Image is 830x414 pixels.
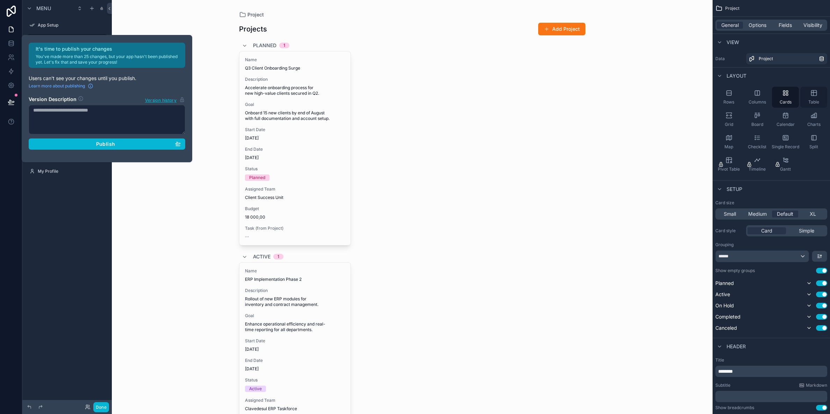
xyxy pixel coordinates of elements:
span: Active [715,291,730,298]
span: On Hold [715,302,734,309]
span: Planned [715,280,734,287]
span: Small [724,210,736,217]
label: Card size [715,200,734,206]
span: Card [761,227,772,234]
button: Pivot Table [715,154,742,175]
span: Visibility [803,22,822,29]
label: Show empty groups [715,268,755,273]
span: Completed [715,313,741,320]
span: Cards [780,99,792,105]
a: Project [746,53,827,64]
span: Setup [727,186,742,193]
span: Timeline [749,166,766,172]
span: Header [727,343,746,350]
div: scrollable content [715,366,827,377]
a: Learn more about publishing [29,83,93,89]
span: View [727,39,739,46]
h2: Version Description [29,96,77,103]
button: Gantt [772,154,799,175]
p: You've made more than 25 changes, but your app hasn't been published yet. Let's fix that and save... [36,54,181,65]
button: Version history [145,96,185,103]
span: Split [809,144,818,150]
label: Grouping [715,242,734,248]
label: Card style [715,228,743,234]
span: Publish [96,141,115,147]
button: Checklist [744,131,771,152]
button: Single Record [772,131,799,152]
button: Calendar [772,109,799,130]
span: Version history [145,96,176,103]
span: Canceled [715,324,737,331]
a: App Setup [27,20,108,31]
span: Gantt [780,166,791,172]
span: Default [777,210,793,217]
p: Users can't see your changes until you publish. [29,75,185,82]
a: My Profile [27,166,108,177]
label: Title [715,357,827,363]
button: Rows [715,87,742,108]
span: Menu [36,5,51,12]
button: Grid [715,109,742,130]
label: My Profile [38,169,106,174]
span: Calendar [777,122,795,127]
button: Map [715,131,742,152]
span: Grid [725,122,733,127]
button: Cards [772,87,799,108]
button: Split [800,131,827,152]
label: Subtitle [715,383,730,388]
label: Data [715,56,743,62]
span: General [721,22,739,29]
button: Columns [744,87,771,108]
span: Table [808,99,819,105]
span: Layout [727,72,746,79]
span: Checklist [748,144,766,150]
div: scrollable content [715,391,827,402]
span: Project [725,6,739,11]
span: Columns [749,99,766,105]
button: Done [93,402,109,412]
span: Pivot Table [718,166,740,172]
span: Learn more about publishing [29,83,85,89]
iframe: Tooltip [591,363,706,414]
a: Markdown [799,383,827,388]
span: Fields [779,22,792,29]
span: Medium [748,210,767,217]
span: Map [724,144,733,150]
span: Options [749,22,766,29]
button: Board [744,109,771,130]
a: Project [27,34,108,45]
span: Rows [723,99,734,105]
h2: It's time to publish your changes [36,45,181,52]
label: App Setup [38,22,106,28]
button: Timeline [744,154,771,175]
button: Publish [29,138,185,150]
span: Project [759,56,773,62]
span: Charts [807,122,821,127]
span: Markdown [806,383,827,388]
span: Board [751,122,763,127]
button: Charts [800,109,827,130]
button: Table [800,87,827,108]
span: Simple [799,227,814,234]
span: Single Record [772,144,799,150]
span: XL [810,210,816,217]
